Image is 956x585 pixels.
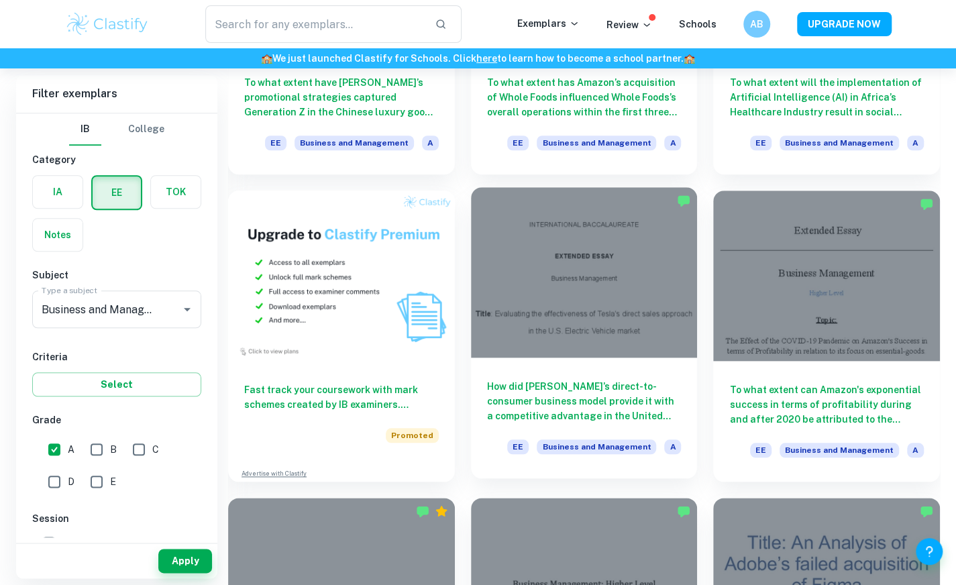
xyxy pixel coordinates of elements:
a: How did [PERSON_NAME]’s direct-to-consumer business model provide it with a competitive advantage... [471,191,698,481]
button: TOK [151,176,201,208]
img: Marked [677,504,690,518]
span: [DATE] [62,535,93,550]
span: EE [265,136,286,150]
span: EE [750,136,772,150]
button: College [128,113,164,146]
h6: Fast track your coursework with mark schemes created by IB examiners. Upgrade now [244,382,439,412]
span: E [110,474,116,489]
a: Schools [679,19,716,30]
button: EE [93,176,141,209]
span: 🏫 [261,53,272,64]
span: Business and Management [295,136,414,150]
span: B [110,442,117,457]
h6: Category [32,152,201,167]
button: Help and Feedback [916,538,943,565]
h6: To what extent have [PERSON_NAME]’s promotional strategies captured Generation Z in the Chinese l... [244,75,439,119]
a: To what extent can Amazon's exponential success in terms of profitability during and after 2020 b... [713,191,940,481]
a: Advertise with Clastify [242,469,307,478]
h6: Grade [32,413,201,427]
h6: How did [PERSON_NAME]’s direct-to-consumer business model provide it with a competitive advantage... [487,379,682,423]
h6: Filter exemplars [16,75,217,113]
button: Notes [33,219,83,251]
img: Thumbnail [228,191,455,360]
button: IB [69,113,101,146]
img: Marked [416,504,429,518]
input: Search for any exemplars... [205,5,425,43]
span: A [907,443,924,458]
button: IA [33,176,83,208]
p: Exemplars [517,16,580,31]
span: A [422,136,439,150]
button: UPGRADE NOW [797,12,892,36]
button: Select [32,372,201,396]
span: Promoted [386,428,439,443]
span: A [664,136,681,150]
button: Apply [158,549,212,573]
span: Business and Management [780,136,899,150]
span: Business and Management [780,443,899,458]
label: Type a subject [42,284,97,296]
span: C [152,442,159,457]
h6: Subject [32,268,201,282]
div: Premium [435,504,448,518]
h6: Criteria [32,350,201,364]
p: Review [606,17,652,32]
img: Marked [920,197,933,211]
button: Open [178,300,197,319]
span: A [68,442,74,457]
img: Clastify logo [65,11,150,38]
h6: We just launched Clastify for Schools. Click to learn how to become a school partner. [3,51,953,66]
span: A [664,439,681,454]
span: Business and Management [537,439,656,454]
span: 🏫 [684,53,695,64]
span: EE [507,136,529,150]
a: here [476,53,497,64]
span: Business and Management [537,136,656,150]
button: AB [743,11,770,38]
h6: Session [32,511,201,526]
h6: To what extent has Amazon’s acquisition of Whole Foods influenced Whole Foods’s overall operation... [487,75,682,119]
h6: To what extent can Amazon's exponential success in terms of profitability during and after 2020 b... [729,382,924,427]
span: EE [507,439,529,454]
img: Marked [677,194,690,207]
div: Filter type choice [69,113,164,146]
h6: AB [749,17,764,32]
span: A [907,136,924,150]
h6: To what extent will the implementation of Artificial Intelligence (AI) in Africa’s Healthcare Ind... [729,75,924,119]
span: D [68,474,74,489]
img: Marked [920,504,933,518]
span: EE [750,443,772,458]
